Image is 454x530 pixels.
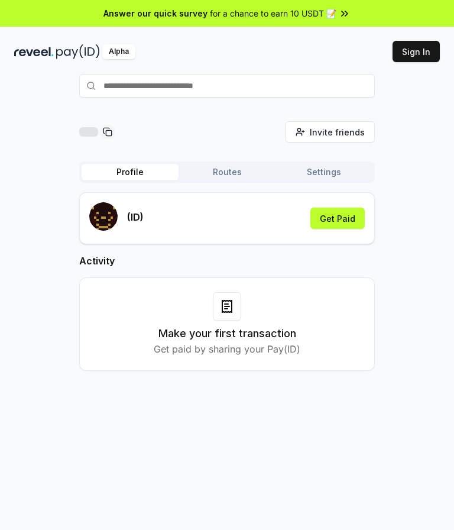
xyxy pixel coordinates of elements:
[102,44,135,59] div: Alpha
[127,210,144,224] p: (ID)
[154,342,300,356] p: Get paid by sharing your Pay(ID)
[210,7,336,20] span: for a chance to earn 10 USDT 📝
[56,44,100,59] img: pay_id
[275,164,372,180] button: Settings
[158,325,296,342] h3: Make your first transaction
[82,164,179,180] button: Profile
[79,254,375,268] h2: Activity
[393,41,440,62] button: Sign In
[310,208,365,229] button: Get Paid
[103,7,207,20] span: Answer our quick survey
[310,126,365,138] span: Invite friends
[179,164,275,180] button: Routes
[14,44,54,59] img: reveel_dark
[286,121,375,143] button: Invite friends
